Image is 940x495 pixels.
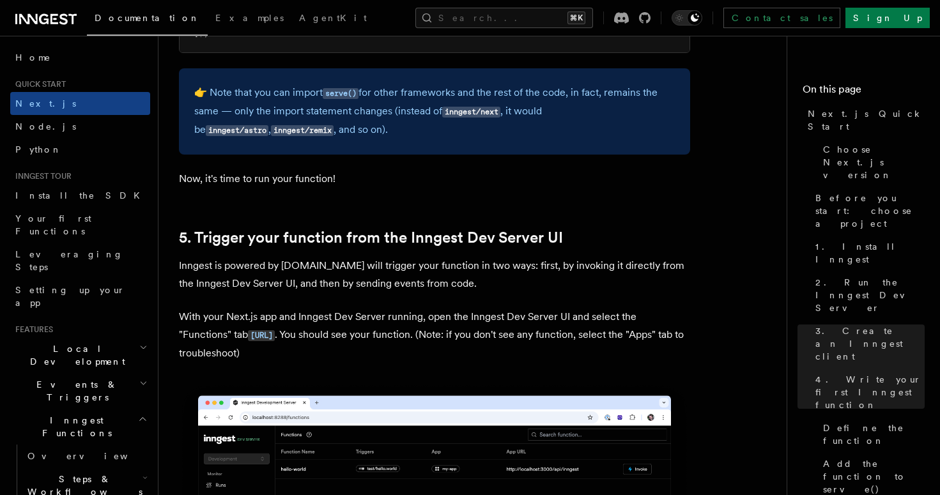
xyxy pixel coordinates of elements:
[10,92,150,115] a: Next.js
[179,257,690,293] p: Inngest is powered by [DOMAIN_NAME] will trigger your function in two ways: first, by invoking it...
[195,29,208,38] span: });
[10,171,72,181] span: Inngest tour
[823,143,925,181] span: Choose Next.js version
[208,4,291,34] a: Examples
[815,240,925,266] span: 1. Install Inngest
[10,115,150,138] a: Node.js
[179,170,690,188] p: Now, it's time to run your function!
[15,144,62,155] span: Python
[15,213,91,236] span: Your first Functions
[815,192,925,230] span: Before you start: choose a project
[194,84,675,139] p: 👉 Note that you can import for other frameworks and the rest of the code, in fact, remains the sa...
[15,51,51,64] span: Home
[15,190,148,201] span: Install the SDK
[15,121,76,132] span: Node.js
[442,107,500,118] code: inngest/next
[22,445,150,468] a: Overview
[323,88,358,99] code: serve()
[27,451,159,461] span: Overview
[95,13,200,23] span: Documentation
[248,328,275,340] a: [URL]
[299,13,367,23] span: AgentKit
[845,8,930,28] a: Sign Up
[818,138,925,187] a: Choose Next.js version
[810,368,925,416] a: 4. Write your first Inngest function
[10,409,150,445] button: Inngest Functions
[823,422,925,447] span: Define the function
[15,249,123,272] span: Leveraging Steps
[810,235,925,271] a: 1. Install Inngest
[10,324,53,335] span: Features
[815,324,925,363] span: 3. Create an Inngest client
[10,79,66,89] span: Quick start
[810,271,925,319] a: 2. Run the Inngest Dev Server
[15,98,76,109] span: Next.js
[10,378,139,404] span: Events & Triggers
[810,187,925,235] a: Before you start: choose a project
[567,11,585,24] kbd: ⌘K
[10,138,150,161] a: Python
[10,184,150,207] a: Install the SDK
[10,46,150,69] a: Home
[672,10,702,26] button: Toggle dark mode
[10,207,150,243] a: Your first Functions
[803,102,925,138] a: Next.js Quick Start
[723,8,840,28] a: Contact sales
[10,342,139,368] span: Local Development
[10,278,150,314] a: Setting up your app
[815,373,925,411] span: 4. Write your first Inngest function
[87,4,208,36] a: Documentation
[271,125,334,136] code: inngest/remix
[179,229,563,247] a: 5. Trigger your function from the Inngest Dev Server UI
[10,414,138,439] span: Inngest Functions
[10,373,150,409] button: Events & Triggers
[206,125,268,136] code: inngest/astro
[808,107,925,133] span: Next.js Quick Start
[323,86,358,98] a: serve()
[215,13,284,23] span: Examples
[815,276,925,314] span: 2. Run the Inngest Dev Server
[415,8,593,28] button: Search...⌘K
[10,243,150,278] a: Leveraging Steps
[810,319,925,368] a: 3. Create an Inngest client
[15,285,125,308] span: Setting up your app
[248,330,275,341] code: [URL]
[803,82,925,102] h4: On this page
[291,4,374,34] a: AgentKit
[10,337,150,373] button: Local Development
[179,308,690,362] p: With your Next.js app and Inngest Dev Server running, open the Inngest Dev Server UI and select t...
[818,416,925,452] a: Define the function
